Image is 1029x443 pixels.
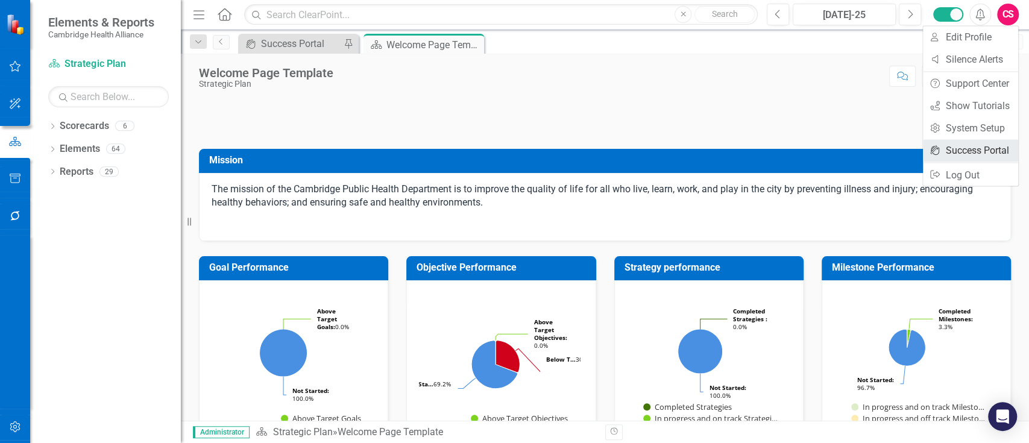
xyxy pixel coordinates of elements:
h3: Mission [209,155,1005,166]
text: In progress and on track Milesto… [863,401,984,412]
text: 3.3% [939,307,973,331]
path: Not Started, 87. [889,329,925,366]
a: Reports [60,165,93,179]
path: Not Started, 32. [678,329,722,374]
text: 0.0% [534,318,567,350]
text: 100.0% [292,386,329,403]
h3: Objective Performance [417,262,590,273]
a: Success Portal [241,36,341,51]
button: Show In progress and on track Milestones [851,402,984,412]
a: Log Out [923,163,1018,186]
text: 30.8% [546,355,593,363]
div: Welcome Page Template [199,66,333,80]
text: Above Target Objectives [482,413,568,424]
button: Show In progress and off track Milestones [851,413,985,424]
div: Success Portal [261,36,341,51]
text: 0.0% [733,307,767,331]
div: 64 [106,144,125,154]
tspan: Above Target Goals: [317,307,338,331]
div: 29 [99,166,119,177]
text: Completed Strategies [655,401,732,412]
button: Search [694,6,755,23]
text: 69.2% [406,380,451,388]
tspan: Not Started: [292,386,329,395]
a: Show Tutorials [923,95,1018,117]
span: Elements & Reports [48,15,154,30]
div: [DATE]-25 [797,8,892,22]
text: 0.0% [317,307,349,331]
a: Scorecards [60,119,109,133]
input: Search ClearPoint... [244,4,758,25]
tspan: Not Started: [710,383,746,392]
button: Show Above Target Objectives [471,413,569,424]
text: 100.0% [710,383,746,400]
span: Administrator [193,426,250,438]
div: Welcome Page Template [386,37,481,52]
button: Show Completed Strategies [643,402,732,412]
a: Strategic Plan [272,426,332,438]
h3: Milestone Performance [832,262,1005,273]
a: Edit Profile [923,26,1018,48]
tspan: Completed Strategies : [733,307,767,323]
input: Search Below... [48,86,169,107]
div: 6 [115,121,134,131]
tspan: Not Sta… [406,380,433,388]
text: In progress and on track Strategi… [655,413,778,424]
text: Above Target Goals [292,413,361,424]
button: Show In progress and on track Strategies [643,413,778,424]
tspan: Below T… [546,355,576,363]
div: Strategic Plan [199,80,333,89]
button: Show Above Target Goals [281,413,362,424]
a: Support Center [923,72,1018,95]
small: Cambridge Health Alliance [48,30,154,39]
tspan: Above Target Objectives: [534,318,567,342]
a: Elements [60,142,100,156]
path: Not Started, 19. [259,329,307,377]
a: Success Portal [923,139,1018,162]
text: 96.7% [857,375,894,392]
div: » [256,426,596,439]
span: Search [712,9,738,19]
text: In progress and off track Milesto… [863,413,985,424]
h3: Goal Performance [209,262,382,273]
div: Welcome Page Template [337,426,442,438]
p: The mission of the Cambridge Public Health Department is to improve the quality of life for all w... [212,183,998,213]
div: Open Intercom Messenger [988,402,1017,431]
h3: Strategy performance [625,262,798,273]
a: Strategic Plan [48,57,169,71]
tspan: Not Started: [857,375,894,384]
a: System Setup [923,117,1018,139]
tspan: Completed Milestones: [939,307,973,323]
path: Not Started, 9. [471,340,517,388]
button: [DATE]-25 [793,4,896,25]
path: Below Target Objectives, 4. [496,340,520,372]
button: CS [997,4,1019,25]
a: Silence Alerts [923,48,1018,71]
img: ClearPoint Strategy [6,14,27,35]
path: Completed Milestones, 3. [907,329,910,347]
